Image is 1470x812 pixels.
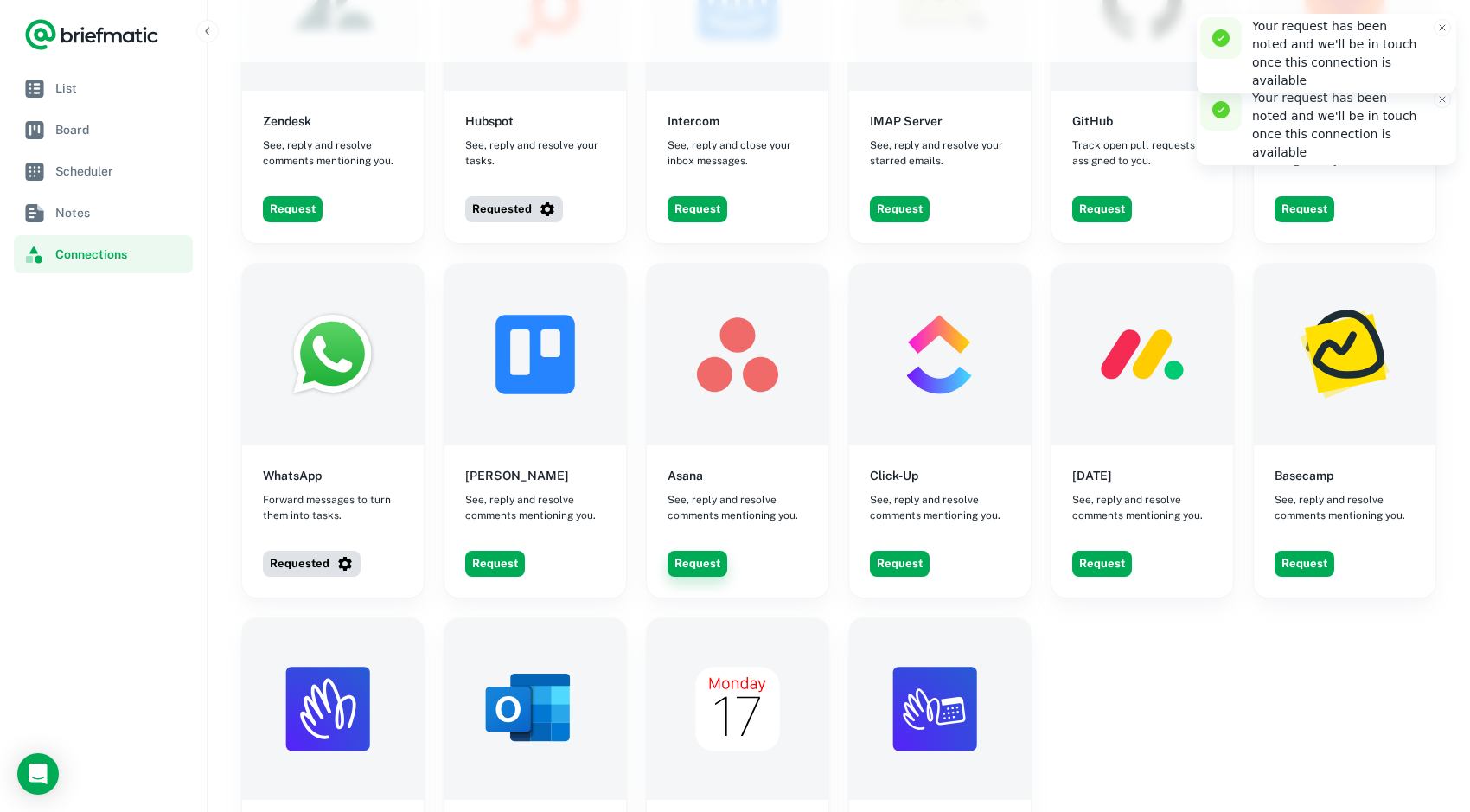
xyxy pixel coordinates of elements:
[14,111,193,149] a: Board
[1252,89,1422,162] div: Your request has been noted and we'll be in touch once this connection is available
[24,17,159,52] a: Logo
[14,69,193,107] a: List
[647,264,828,445] img: Asana
[465,137,605,169] span: See, reply and resolve your tasks.
[242,264,424,445] img: WhatsApp
[444,264,626,445] img: Trello
[263,492,403,523] span: Forward messages to turn them into tasks.
[263,551,361,577] button: Requested
[668,551,727,577] button: Request
[242,618,424,800] img: Hey
[849,264,1031,445] img: Click-Up
[444,618,626,800] img: Outlook Calendar
[870,137,1010,169] span: See, reply and resolve your starred emails.
[870,492,1010,523] span: See, reply and resolve comments mentioning you.
[668,112,719,131] h6: Intercom
[849,618,1031,800] img: Browser Extension
[14,235,193,273] a: Connections
[263,137,403,169] span: See, reply and resolve comments mentioning you.
[668,466,703,485] h6: Asana
[1275,551,1334,577] button: Request
[870,466,918,485] h6: Click-Up
[1254,264,1435,445] img: Basecamp
[1275,492,1415,523] span: See, reply and resolve comments mentioning you.
[668,196,727,222] button: Request
[1275,196,1334,222] button: Request
[465,466,569,485] h6: [PERSON_NAME]
[1072,137,1212,169] span: Track open pull requests assigned to you.
[1072,196,1132,222] button: Request
[1072,112,1113,131] h6: GitHub
[465,112,514,131] h6: Hubspot
[647,618,828,800] img: Apple Calendar
[668,137,808,169] span: See, reply and close your inbox messages.
[14,194,193,232] a: Notes
[263,466,322,485] h6: WhatsApp
[1072,551,1132,577] button: Request
[465,551,525,577] button: Request
[465,492,605,523] span: See, reply and resolve comments mentioning you.
[263,112,311,131] h6: Zendesk
[55,162,186,181] span: Scheduler
[668,492,808,523] span: See, reply and resolve comments mentioning you.
[870,196,930,222] button: Request
[1051,264,1233,445] img: Monday
[1072,466,1112,485] h6: [DATE]
[17,753,59,795] div: Open Intercom Messenger
[465,196,563,222] button: Requested
[55,203,186,222] span: Notes
[263,196,323,222] button: Request
[55,120,186,139] span: Board
[1072,492,1212,523] span: See, reply and resolve comments mentioning you.
[55,79,186,98] span: List
[870,551,930,577] button: Request
[1275,466,1333,485] h6: Basecamp
[1434,19,1451,36] button: Close toast
[14,152,193,190] a: Scheduler
[55,245,186,264] span: Connections
[1434,91,1451,108] button: Close toast
[870,112,943,131] h6: IMAP Server
[1252,17,1422,90] div: Your request has been noted and we'll be in touch once this connection is available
